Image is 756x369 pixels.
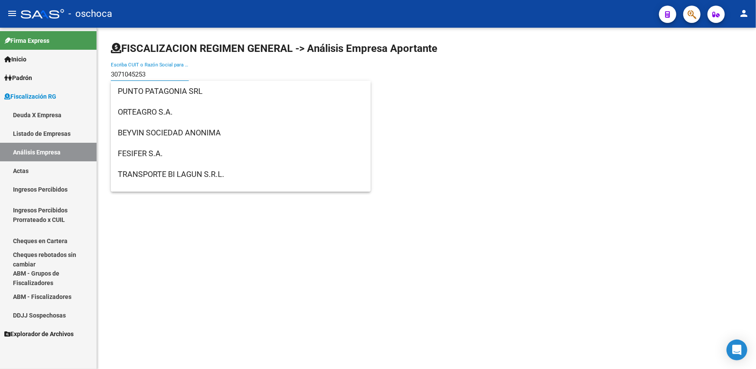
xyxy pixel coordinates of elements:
span: Explorador de Archivos [4,329,74,339]
span: Firma Express [4,36,49,45]
h1: FISCALIZACION REGIMEN GENERAL -> Análisis Empresa Aportante [111,42,437,55]
span: FESIFER S.A. [118,143,364,164]
div: Open Intercom Messenger [727,340,747,360]
span: - oschoca [68,4,112,23]
span: BEYVIN SOCIEDAD ANONIMA [118,122,364,143]
span: Fiscalización RG [4,92,56,101]
span: BARRANCAS AL RIO SA [118,185,364,205]
span: Padrón [4,73,32,83]
span: ORTEAGRO S.A. [118,102,364,122]
span: PUNTO PATAGONIA SRL [118,81,364,102]
mat-icon: menu [7,8,17,19]
span: Inicio [4,55,26,64]
span: TRANSPORTE BI LAGUN S.R.L. [118,164,364,185]
mat-icon: person [739,8,749,19]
